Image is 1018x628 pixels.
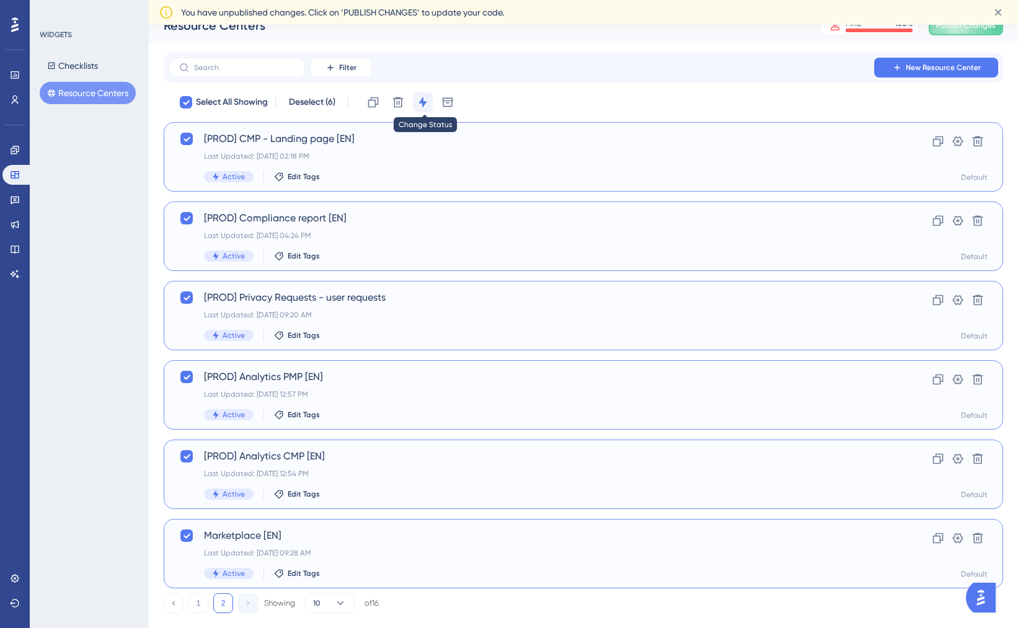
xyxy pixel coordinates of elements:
[936,20,996,30] span: Publish Changes
[204,469,864,479] div: Last Updated: [DATE] 12:54 PM
[288,330,320,340] span: Edit Tags
[204,131,864,146] span: [PROD] CMP - Landing page [EN]
[274,172,320,182] button: Edit Tags
[274,489,320,499] button: Edit Tags
[288,489,320,499] span: Edit Tags
[283,91,340,113] button: Deselect (6)
[274,251,320,261] button: Edit Tags
[274,410,320,420] button: Edit Tags
[223,172,245,182] span: Active
[929,15,1003,35] button: Publish Changes
[288,172,320,182] span: Edit Tags
[204,389,864,399] div: Last Updated: [DATE] 12:57 PM
[223,251,245,261] span: Active
[961,172,988,182] div: Default
[310,58,372,77] button: Filter
[961,331,988,341] div: Default
[961,252,988,262] div: Default
[223,410,245,420] span: Active
[966,579,1003,616] iframe: UserGuiding AI Assistant Launcher
[274,568,320,578] button: Edit Tags
[961,410,988,420] div: Default
[204,528,864,543] span: Marketplace [EN]
[204,290,864,305] span: [PROD] Privacy Requests - user requests
[274,330,320,340] button: Edit Tags
[40,30,72,40] div: WIDGETS
[204,151,864,161] div: Last Updated: [DATE] 02:18 PM
[288,568,320,578] span: Edit Tags
[288,410,320,420] span: Edit Tags
[305,593,355,613] button: 10
[289,95,335,110] span: Deselect (6)
[365,598,379,609] div: of 16
[40,82,136,104] button: Resource Centers
[961,569,988,579] div: Default
[204,211,864,226] span: [PROD] Compliance report [EN]
[194,63,294,72] input: Search
[339,63,356,73] span: Filter
[204,449,864,464] span: [PROD] Analytics CMP [EN]
[223,489,245,499] span: Active
[313,598,321,608] span: 10
[874,58,998,77] button: New Resource Center
[288,251,320,261] span: Edit Tags
[204,231,864,241] div: Last Updated: [DATE] 04:24 PM
[188,593,208,613] button: 1
[906,63,981,73] span: New Resource Center
[223,330,245,340] span: Active
[961,490,988,500] div: Default
[196,95,268,110] span: Select All Showing
[223,568,245,578] span: Active
[204,548,864,558] div: Last Updated: [DATE] 09:28 AM
[181,5,504,20] span: You have unpublished changes. Click on ‘PUBLISH CHANGES’ to update your code.
[264,598,295,609] div: Showing
[213,593,233,613] button: 2
[40,55,105,77] button: Checklists
[204,369,864,384] span: [PROD] Analytics PMP [EN]
[204,310,864,320] div: Last Updated: [DATE] 09:20 AM
[164,17,789,34] div: Resource Centers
